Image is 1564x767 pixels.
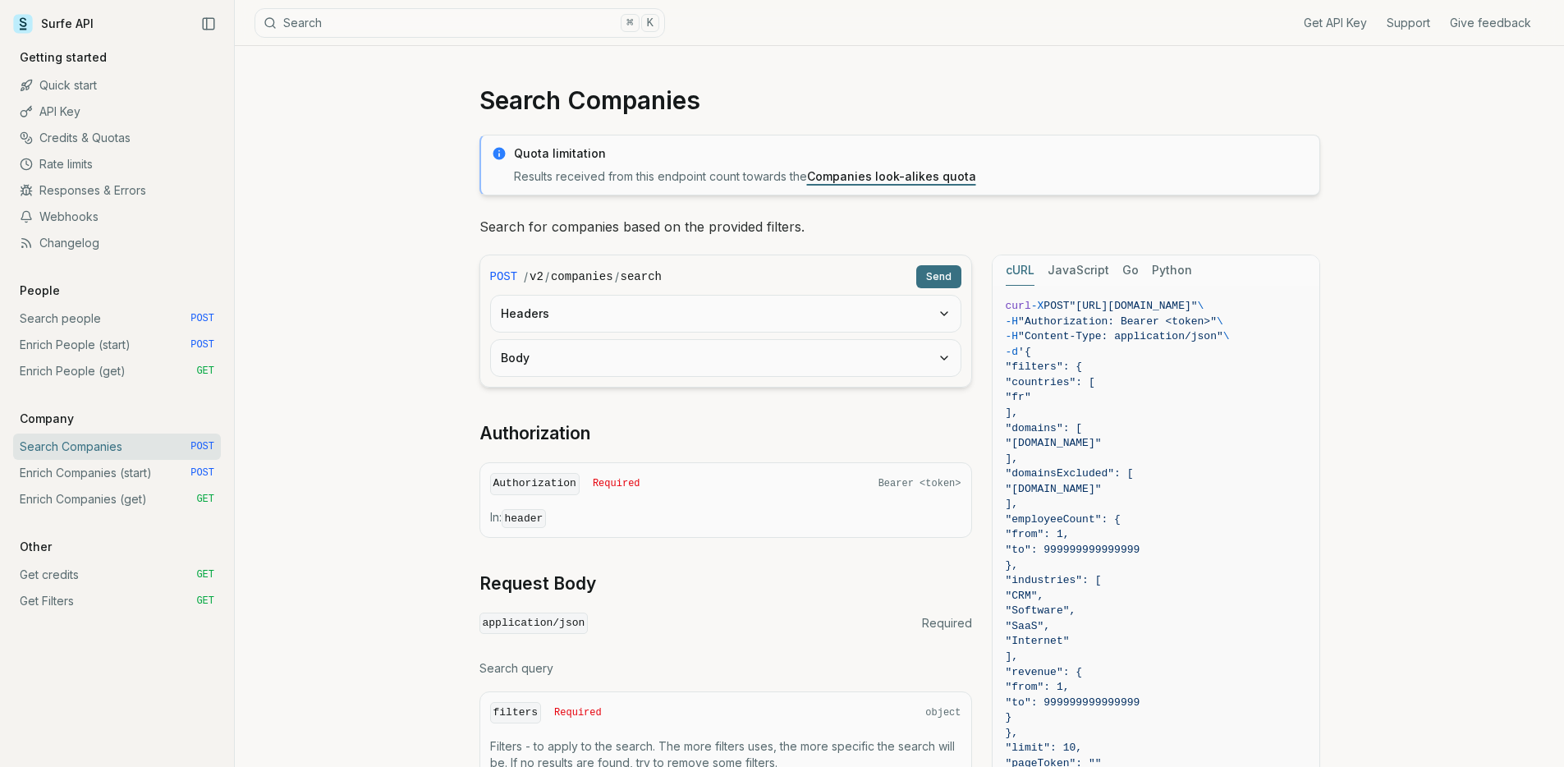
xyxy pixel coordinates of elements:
[1006,650,1019,663] span: ],
[1006,315,1019,328] span: -H
[13,305,221,332] a: Search people POST
[190,466,214,480] span: POST
[1450,15,1531,31] a: Give feedback
[1006,635,1070,647] span: "Internet"
[1006,604,1076,617] span: "Software",
[1006,590,1044,602] span: "CRM",
[641,14,659,32] kbd: K
[13,282,67,299] p: People
[524,269,528,285] span: /
[13,11,94,36] a: Surfe API
[1006,452,1019,465] span: ],
[1122,255,1139,286] button: Go
[1387,15,1430,31] a: Support
[1006,330,1019,342] span: -H
[514,168,1309,185] p: Results received from this endpoint count towards the
[490,509,961,527] p: In:
[491,340,961,376] button: Body
[490,473,580,495] code: Authorization
[545,269,549,285] span: /
[490,269,518,285] span: POST
[1006,528,1070,540] span: "from": 1,
[1006,544,1140,556] span: "to": 999999999999999
[1006,300,1031,312] span: curl
[13,411,80,427] p: Company
[13,332,221,358] a: Enrich People (start) POST
[13,434,221,460] a: Search Companies POST
[1006,696,1140,709] span: "to": 999999999999999
[1006,681,1070,693] span: "from": 1,
[1006,711,1012,723] span: }
[13,562,221,588] a: Get credits GET
[490,702,542,724] code: filters
[1217,315,1223,328] span: \
[922,615,972,632] span: Required
[1006,620,1051,632] span: "SaaS",
[1006,346,1019,358] span: -d
[479,613,589,635] code: application/json
[1006,559,1019,572] span: },
[551,269,613,285] code: companies
[502,509,547,528] code: header
[479,422,590,445] a: Authorization
[190,338,214,351] span: POST
[196,365,214,378] span: GET
[13,151,221,177] a: Rate limits
[196,11,221,36] button: Collapse Sidebar
[196,568,214,581] span: GET
[530,269,544,285] code: v2
[255,8,665,38] button: Search⌘K
[621,269,662,285] code: search
[196,595,214,608] span: GET
[1006,727,1019,739] span: },
[1006,742,1083,754] span: "limit": 10,
[13,539,58,555] p: Other
[1006,376,1095,388] span: "countries": [
[916,265,961,288] button: Send
[807,169,976,183] a: Companies look-alikes quota
[13,99,221,125] a: API Key
[615,269,619,285] span: /
[13,72,221,99] a: Quick start
[1031,300,1044,312] span: -X
[514,145,1309,162] p: Quota limitation
[925,706,961,719] span: object
[1006,255,1034,286] button: cURL
[190,440,214,453] span: POST
[1304,15,1367,31] a: Get API Key
[1006,498,1019,510] span: ],
[13,204,221,230] a: Webhooks
[1006,574,1102,586] span: "industries": [
[1006,666,1083,678] span: "revenue": {
[479,660,972,677] p: Search query
[1198,300,1204,312] span: \
[13,177,221,204] a: Responses & Errors
[13,125,221,151] a: Credits & Quotas
[1018,346,1031,358] span: '{
[479,85,1320,115] h1: Search Companies
[1006,422,1083,434] span: "domains": [
[13,230,221,256] a: Changelog
[1006,467,1134,480] span: "domainsExcluded": [
[1006,391,1031,403] span: "fr"
[13,358,221,384] a: Enrich People (get) GET
[621,14,639,32] kbd: ⌘
[479,572,596,595] a: Request Body
[1006,361,1083,373] span: "filters": {
[196,493,214,506] span: GET
[190,312,214,325] span: POST
[1070,300,1198,312] span: "[URL][DOMAIN_NAME]"
[491,296,961,332] button: Headers
[554,706,602,719] span: Required
[13,588,221,614] a: Get Filters GET
[13,460,221,486] a: Enrich Companies (start) POST
[1006,437,1102,449] span: "[DOMAIN_NAME]"
[1223,330,1230,342] span: \
[1048,255,1109,286] button: JavaScript
[1018,315,1217,328] span: "Authorization: Bearer <token>"
[1018,330,1223,342] span: "Content-Type: application/json"
[593,477,640,490] span: Required
[479,215,1320,238] p: Search for companies based on the provided filters.
[13,49,113,66] p: Getting started
[1043,300,1069,312] span: POST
